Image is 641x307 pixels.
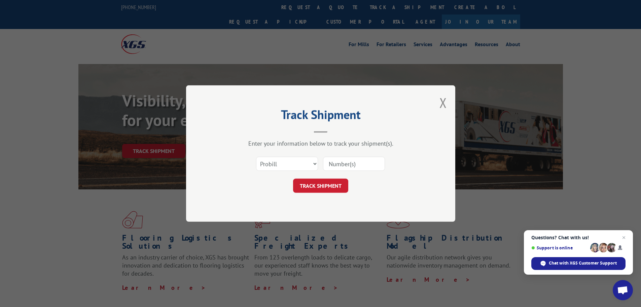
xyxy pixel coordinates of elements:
div: Enter your information below to track your shipment(s). [220,140,422,147]
span: Chat with XGS Customer Support [549,260,617,266]
button: TRACK SHIPMENT [293,179,348,193]
h2: Track Shipment [220,110,422,123]
span: Chat with XGS Customer Support [531,257,626,270]
span: Support is online [531,245,588,250]
button: Close modal [439,94,447,112]
span: Questions? Chat with us! [531,235,626,240]
input: Number(s) [323,157,385,171]
a: Open chat [613,280,633,300]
